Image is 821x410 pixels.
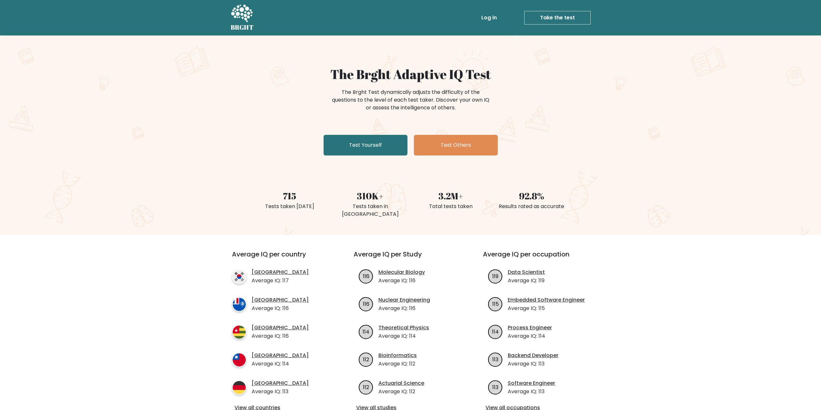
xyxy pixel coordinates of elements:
[483,250,597,266] h3: Average IQ per occupation
[479,11,499,24] a: Log in
[508,388,555,395] p: Average IQ: 113
[363,328,369,335] text: 114
[354,250,467,266] h3: Average IQ per Study
[508,379,555,387] a: Software Engineer
[492,272,498,280] text: 119
[330,88,491,112] div: The Brght Test dynamically adjusts the difficulty of the questions to the level of each test take...
[492,383,498,391] text: 113
[252,352,309,359] a: [GEOGRAPHIC_DATA]
[378,360,417,368] p: Average IQ: 112
[378,324,429,332] a: Theoretical Physics
[363,272,369,280] text: 116
[232,297,246,312] img: country
[232,269,246,284] img: country
[363,300,369,307] text: 116
[508,324,552,332] a: Process Engineer
[232,325,246,339] img: country
[378,379,424,387] a: Actuarial Science
[252,277,309,285] p: Average IQ: 117
[253,189,326,203] div: 715
[508,277,545,285] p: Average IQ: 119
[252,324,309,332] a: [GEOGRAPHIC_DATA]
[252,388,309,395] p: Average IQ: 113
[232,353,246,367] img: country
[253,66,568,82] h1: The Brght Adaptive IQ Test
[524,11,591,25] a: Take the test
[231,24,254,31] h5: BRGHT
[324,135,407,155] a: Test Yourself
[252,379,309,387] a: [GEOGRAPHIC_DATA]
[232,250,330,266] h3: Average IQ per country
[508,332,552,340] p: Average IQ: 114
[492,355,498,363] text: 113
[492,300,499,307] text: 115
[378,277,425,285] p: Average IQ: 116
[252,268,309,276] a: [GEOGRAPHIC_DATA]
[495,203,568,210] div: Results rated as accurate
[415,203,487,210] div: Total tests taken
[378,296,430,304] a: Nuclear Engineering
[252,296,309,304] a: [GEOGRAPHIC_DATA]
[334,189,407,203] div: 310K+
[363,355,369,363] text: 112
[508,268,545,276] a: Data Scientist
[231,3,254,33] a: BRGHT
[334,203,407,218] div: Tests taken in [GEOGRAPHIC_DATA]
[495,189,568,203] div: 92.8%
[492,328,499,335] text: 114
[378,332,429,340] p: Average IQ: 114
[508,360,558,368] p: Average IQ: 113
[508,305,585,312] p: Average IQ: 115
[252,332,309,340] p: Average IQ: 116
[378,305,430,312] p: Average IQ: 116
[363,383,369,391] text: 112
[378,268,425,276] a: Molecular Biology
[252,360,309,368] p: Average IQ: 114
[414,135,498,155] a: Test Others
[252,305,309,312] p: Average IQ: 116
[508,352,558,359] a: Backend Developer
[508,296,585,304] a: Embedded Software Engineer
[378,388,424,395] p: Average IQ: 112
[378,352,417,359] a: Bioinformatics
[253,203,326,210] div: Tests taken [DATE]
[232,380,246,395] img: country
[415,189,487,203] div: 3.2M+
